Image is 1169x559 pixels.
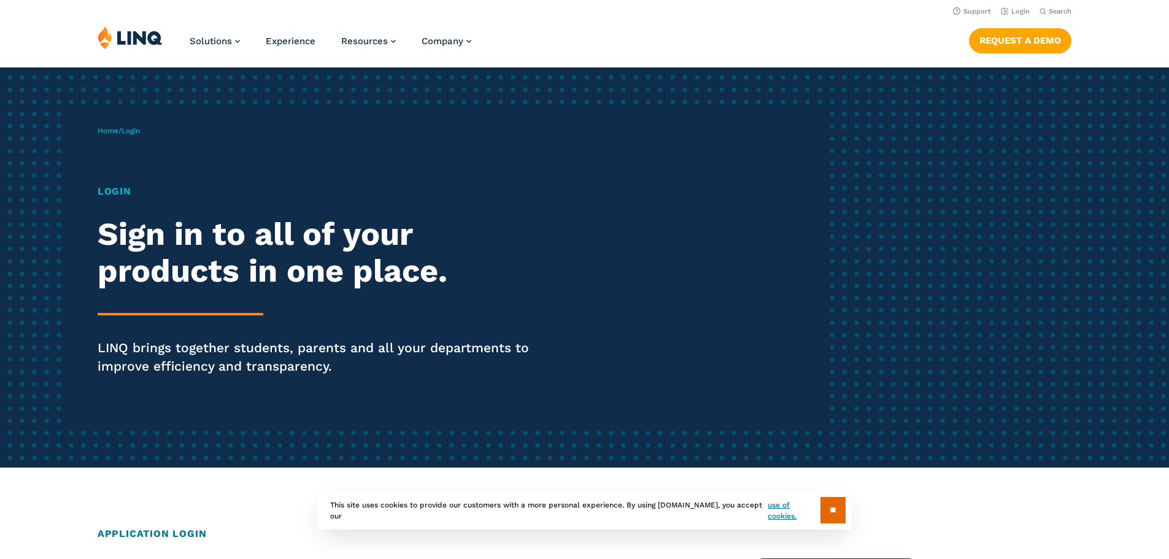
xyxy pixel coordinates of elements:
[98,184,548,199] h1: Login
[190,36,240,47] a: Solutions
[122,126,140,135] span: Login
[98,216,548,290] h2: Sign in to all of your products in one place.
[341,36,396,47] a: Resources
[98,339,548,376] p: LINQ brings together students, parents and all your departments to improve efficiency and transpa...
[98,26,163,49] img: LINQ | K‑12 Software
[422,36,471,47] a: Company
[768,499,820,522] a: use of cookies.
[969,28,1071,53] a: Request a Demo
[98,126,118,135] a: Home
[422,36,463,47] span: Company
[1049,7,1071,15] span: Search
[1001,7,1030,15] a: Login
[1040,7,1071,16] button: Open Search Bar
[190,36,232,47] span: Solutions
[318,491,852,530] div: This site uses cookies to provide our customers with a more personal experience. By using [DOMAIN...
[190,26,471,66] nav: Primary Navigation
[98,126,140,135] span: /
[969,26,1071,53] nav: Button Navigation
[266,36,315,47] a: Experience
[341,36,388,47] span: Resources
[953,7,991,15] a: Support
